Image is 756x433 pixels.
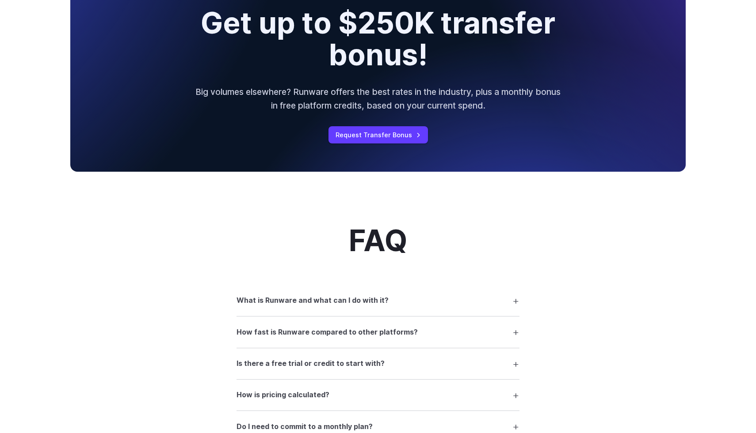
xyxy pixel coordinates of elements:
summary: How is pricing calculated? [237,387,519,403]
h3: Is there a free trial or credit to start with? [237,358,385,369]
h3: Do I need to commit to a monthly plan? [237,421,373,433]
summary: Is there a free trial or credit to start with? [237,355,519,372]
a: Request Transfer Bonus [328,126,428,143]
summary: What is Runware and what can I do with it? [237,292,519,309]
h2: FAQ [349,225,407,257]
h2: Get up to $250K transfer bonus! [154,7,601,71]
p: Big volumes elsewhere? Runware offers the best rates in the industry, plus a monthly bonus in fre... [194,85,562,112]
h3: How fast is Runware compared to other platforms? [237,327,418,338]
h3: How is pricing calculated? [237,389,329,401]
h3: What is Runware and what can I do with it? [237,295,389,306]
summary: How fast is Runware compared to other platforms? [237,324,519,340]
